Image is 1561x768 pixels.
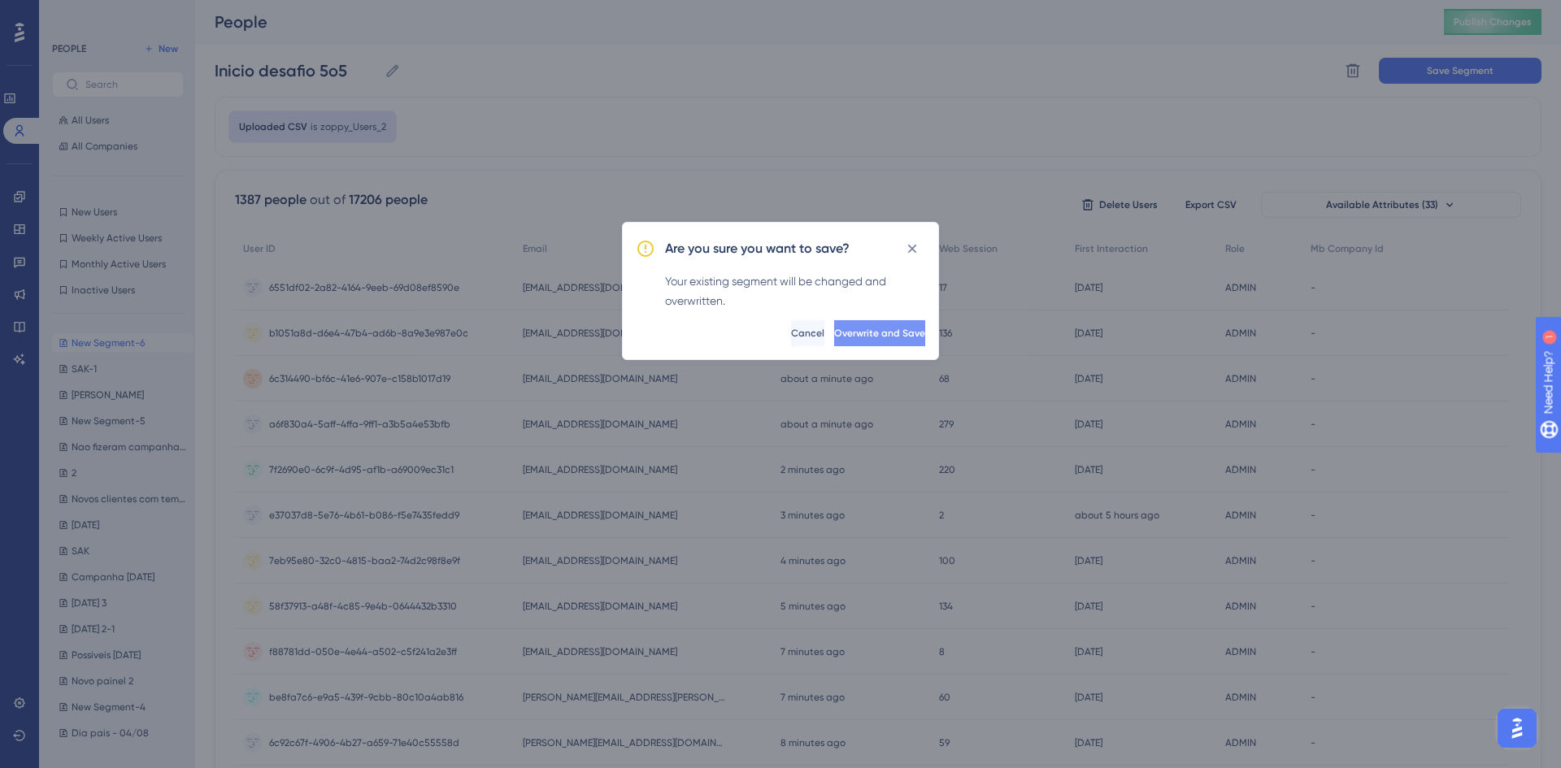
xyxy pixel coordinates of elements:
div: 1 [113,8,118,21]
span: Need Help? [38,4,102,24]
div: Your existing segment will be changed and overwritten. [665,271,925,310]
span: Cancel [791,327,824,340]
span: Overwrite and Save [834,327,925,340]
h2: Are you sure you want to save? [665,239,850,258]
iframe: UserGuiding AI Assistant Launcher [1493,704,1541,753]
